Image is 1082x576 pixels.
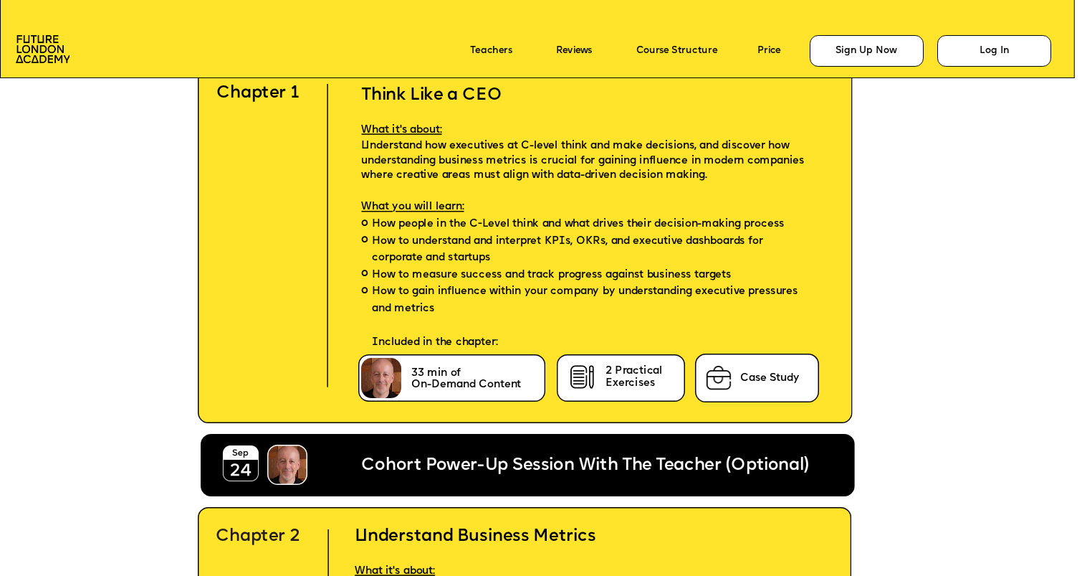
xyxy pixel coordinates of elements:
[361,457,808,474] span: Cohort Power-Up Session With The Teacher (Optional)
[411,379,521,390] span: On-Demand Content
[372,267,731,284] span: How to measure success and track progress against business targets
[372,216,784,233] span: How people in the C-Level think and what drives their decision-making process
[16,35,70,62] img: image-aac980e9-41de-4c2d-a048-f29dd30a0068.png
[556,46,592,57] a: Reviews
[740,372,800,384] span: Case Study
[372,283,811,351] span: How to gain influence within your company by understanding executive pressures and metrics Includ...
[636,46,718,57] a: Course Structure
[757,46,780,57] a: Price
[372,233,811,267] span: How to understand and interpret KPIs, OKRs, and executive dashboards for corporate and startups
[703,362,734,393] img: image-75ee59ac-5515-4aba-aadc-0d7dfe35305c.png
[605,365,666,389] span: 2 Practical Exercises
[361,124,441,136] span: What it's about:
[221,443,261,483] img: image-18956b4c-1360-46b4-bafe-d711b826ae50.png
[216,528,300,545] span: Chapter 2
[216,85,300,102] span: Chapter 1
[340,64,843,106] h2: Think Like a CEO
[361,201,464,212] span: What you will learn:
[339,505,849,547] h2: Understand Business Metrics
[566,362,598,393] img: image-cb722855-f231-420d-ba86-ef8a9b8709e7.png
[470,46,512,57] a: Teachers
[411,367,461,379] span: 33 min of
[361,140,807,181] span: Understand how executives at C-level think and make decisions, and discover how understanding bus...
